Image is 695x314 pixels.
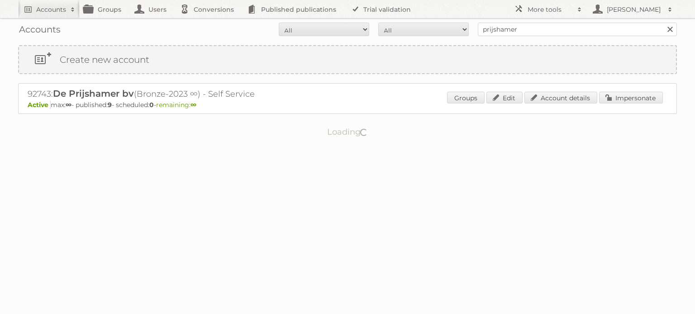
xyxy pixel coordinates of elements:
strong: ∞ [190,101,196,109]
a: Edit [486,92,523,103]
p: max: - published: - scheduled: - [28,101,667,109]
a: Create new account [19,46,676,73]
span: De Prijshamer bv [53,88,134,99]
span: Active [28,101,51,109]
p: Loading [299,123,397,141]
a: Impersonate [599,92,663,103]
h2: 92743: (Bronze-2023 ∞) - Self Service [28,88,344,100]
h2: Accounts [36,5,66,14]
strong: ∞ [66,101,71,109]
strong: 0 [149,101,154,109]
a: Account details [524,92,597,103]
strong: 9 [108,101,112,109]
a: Groups [447,92,485,103]
span: remaining: [156,101,196,109]
h2: More tools [528,5,573,14]
h2: [PERSON_NAME] [605,5,663,14]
